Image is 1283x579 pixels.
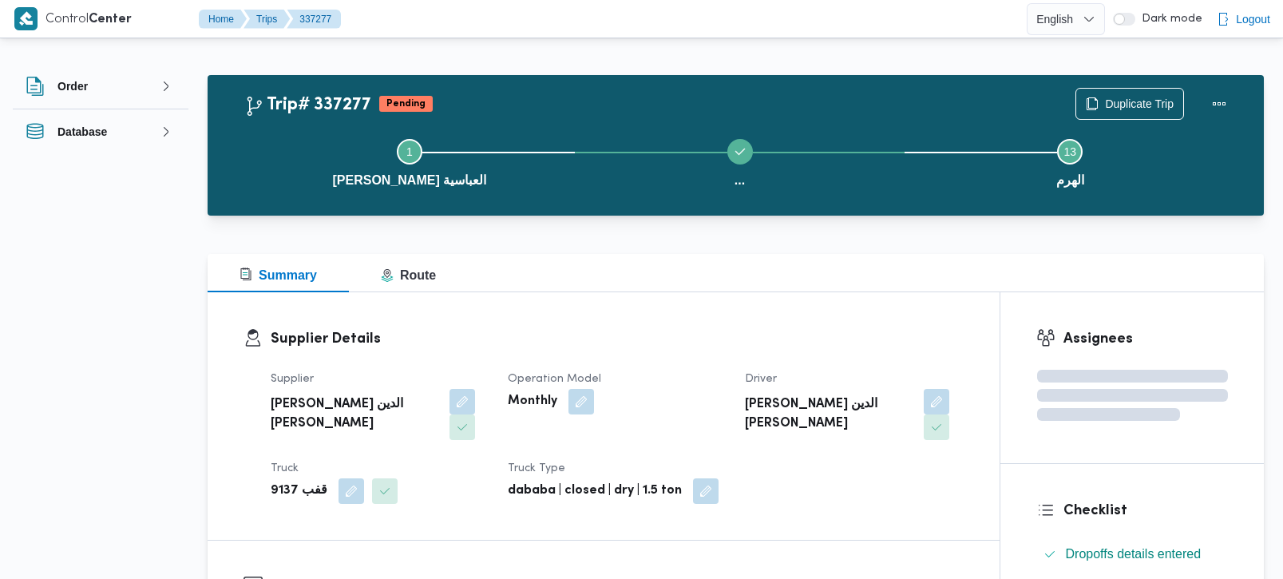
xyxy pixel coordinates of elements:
button: الهرم [905,120,1235,203]
button: Home [199,10,247,29]
span: [PERSON_NAME] العباسية [332,171,486,190]
span: 1 [406,145,413,158]
button: Trips [244,10,290,29]
span: Dark mode [1135,13,1202,26]
h3: Checklist [1063,500,1229,521]
span: 13 [1063,145,1076,158]
b: [PERSON_NAME] الدين [PERSON_NAME] [271,395,438,434]
span: Dropoffs details entered [1066,545,1202,564]
b: Monthly [508,392,557,411]
span: Driver [745,374,777,384]
span: Duplicate Trip [1105,94,1174,113]
h3: Assignees [1063,328,1229,350]
span: Supplier [271,374,314,384]
button: Actions [1203,88,1235,120]
h3: Database [57,122,107,141]
b: Center [89,14,132,26]
button: Order [26,77,176,96]
span: ... [735,171,745,190]
span: الهرم [1056,171,1084,190]
b: [PERSON_NAME] الدين [PERSON_NAME] [745,395,913,434]
button: 337277 [287,10,341,29]
button: Logout [1210,3,1277,35]
span: Truck [271,463,299,474]
b: قفب 9137 [271,482,327,501]
h3: Order [57,77,88,96]
button: ... [575,120,905,203]
img: X8yXhbKr1z7QwAAAABJRU5ErkJggg== [14,7,38,30]
span: Pending [379,96,433,112]
span: Route [381,268,436,282]
b: dababa | closed | dry | 1.5 ton [508,482,682,501]
b: Pending [386,99,426,109]
span: Dropoffs details entered [1066,547,1202,561]
span: Operation Model [508,374,601,384]
button: [PERSON_NAME] العباسية [244,120,575,203]
h2: Trip# 337277 [244,95,371,116]
span: Summary [240,268,317,282]
svg: Step ... is complete [734,145,746,158]
span: Truck Type [508,463,565,474]
h3: Supplier Details [271,328,964,350]
span: Logout [1236,10,1270,29]
button: Duplicate Trip [1075,88,1184,120]
button: Database [26,122,176,141]
button: Dropoffs details entered [1037,541,1229,567]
